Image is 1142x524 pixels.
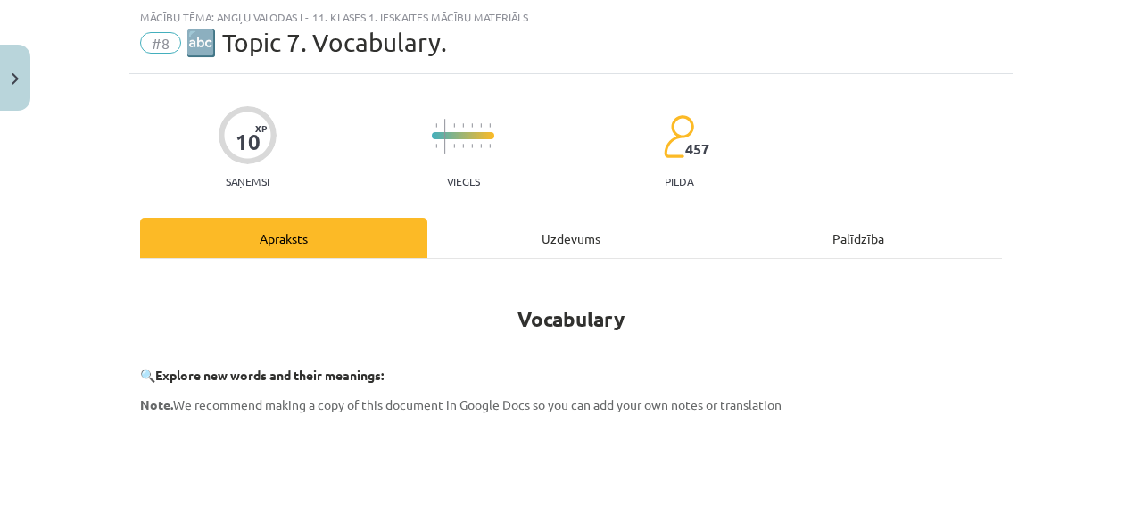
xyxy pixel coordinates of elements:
[462,123,464,128] img: icon-short-line-57e1e144782c952c97e751825c79c345078a6d821885a25fce030b3d8c18986b.svg
[665,175,693,187] p: pilda
[444,119,446,154] img: icon-long-line-d9ea69661e0d244f92f715978eff75569469978d946b2353a9bb055b3ed8787d.svg
[140,32,181,54] span: #8
[453,144,455,148] img: icon-short-line-57e1e144782c952c97e751825c79c345078a6d821885a25fce030b3d8c18986b.svg
[435,144,437,148] img: icon-short-line-57e1e144782c952c97e751825c79c345078a6d821885a25fce030b3d8c18986b.svg
[155,367,384,383] strong: Explore new words and their meanings:
[140,396,173,412] strong: Note.
[462,144,464,148] img: icon-short-line-57e1e144782c952c97e751825c79c345078a6d821885a25fce030b3d8c18986b.svg
[236,129,261,154] div: 10
[447,175,480,187] p: Viegls
[140,11,1002,23] div: Mācību tēma: Angļu valodas i - 11. klases 1. ieskaites mācību materiāls
[219,175,277,187] p: Saņemsi
[186,28,447,57] span: 🔤 Topic 7. Vocabulary.
[480,123,482,128] img: icon-short-line-57e1e144782c952c97e751825c79c345078a6d821885a25fce030b3d8c18986b.svg
[255,123,267,133] span: XP
[453,123,455,128] img: icon-short-line-57e1e144782c952c97e751825c79c345078a6d821885a25fce030b3d8c18986b.svg
[140,396,782,412] span: We recommend making a copy of this document in Google Docs so you can add your own notes or trans...
[12,73,19,85] img: icon-close-lesson-0947bae3869378f0d4975bcd49f059093ad1ed9edebbc8119c70593378902aed.svg
[471,123,473,128] img: icon-short-line-57e1e144782c952c97e751825c79c345078a6d821885a25fce030b3d8c18986b.svg
[685,141,709,157] span: 457
[140,218,427,258] div: Apraksts
[471,144,473,148] img: icon-short-line-57e1e144782c952c97e751825c79c345078a6d821885a25fce030b3d8c18986b.svg
[427,218,715,258] div: Uzdevums
[489,144,491,148] img: icon-short-line-57e1e144782c952c97e751825c79c345078a6d821885a25fce030b3d8c18986b.svg
[140,366,1002,385] p: 🔍
[480,144,482,148] img: icon-short-line-57e1e144782c952c97e751825c79c345078a6d821885a25fce030b3d8c18986b.svg
[663,114,694,159] img: students-c634bb4e5e11cddfef0936a35e636f08e4e9abd3cc4e673bd6f9a4125e45ecb1.svg
[489,123,491,128] img: icon-short-line-57e1e144782c952c97e751825c79c345078a6d821885a25fce030b3d8c18986b.svg
[715,218,1002,258] div: Palīdzība
[435,123,437,128] img: icon-short-line-57e1e144782c952c97e751825c79c345078a6d821885a25fce030b3d8c18986b.svg
[517,306,625,332] strong: Vocabulary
